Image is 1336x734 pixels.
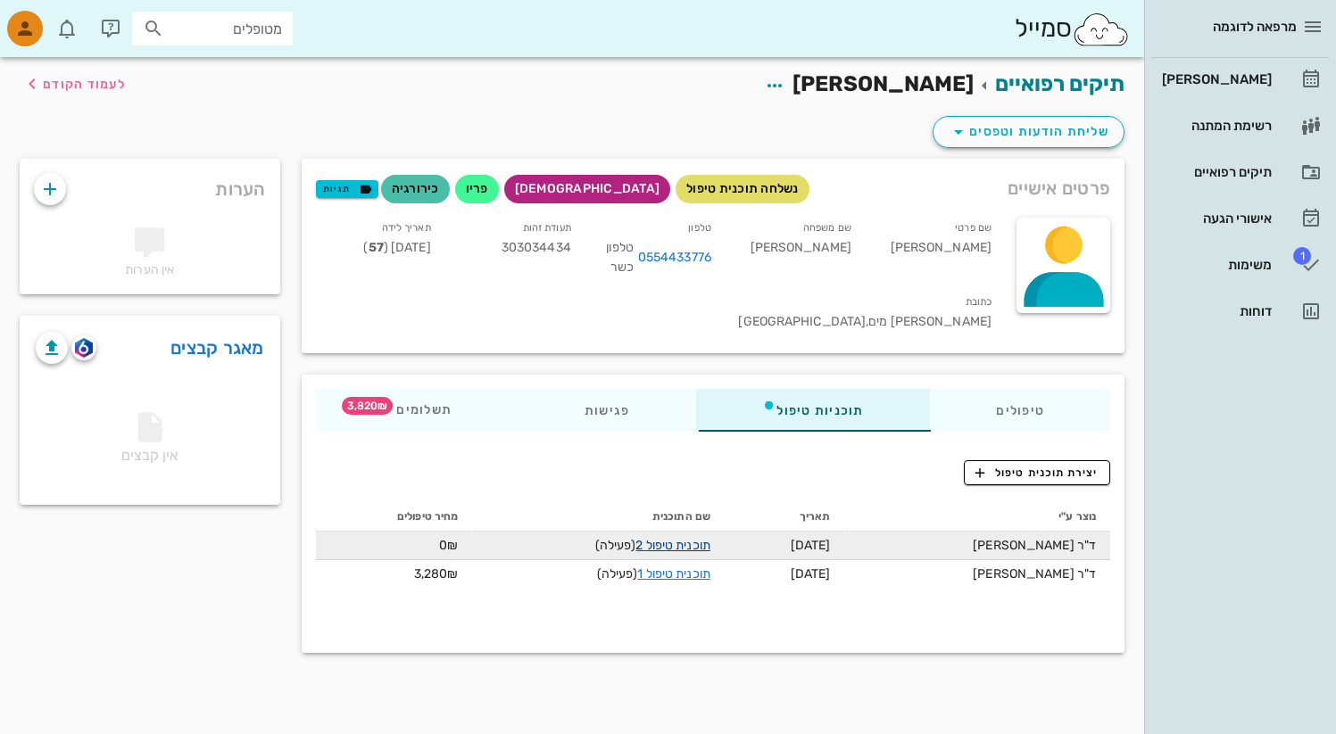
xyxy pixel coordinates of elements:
div: תיקים רפואיים [1158,165,1272,179]
td: ד"ר [PERSON_NAME] [844,532,1110,560]
small: שם משפחה [803,222,851,234]
button: יצירת תוכנית טיפול [964,460,1110,485]
button: לעמוד הקודם [21,68,126,100]
td: [DATE] [725,532,844,560]
span: תשלומים [382,404,452,416]
span: [PERSON_NAME] מים [866,314,992,329]
div: טלפון כשר [600,238,711,277]
span: [PERSON_NAME] [792,71,974,96]
span: לעמוד הקודם [43,77,126,92]
small: תאריך לידה [382,222,431,234]
a: תיקים רפואיים [995,71,1124,96]
span: פריו [466,175,488,203]
div: [PERSON_NAME] [866,214,1006,288]
span: פרטים אישיים [1008,174,1110,202]
th: נוצר ע"י [844,503,1110,532]
a: 0554433776 [638,248,711,268]
span: תג [342,397,393,415]
div: תוכניות טיפול [695,389,929,432]
div: פגישות [518,389,695,432]
span: שליחת הודעות וטפסים [948,121,1109,143]
td: ד"ר [PERSON_NAME] [844,560,1110,589]
a: אישורי הגעה [1151,197,1329,240]
small: שם פרטי [955,222,992,234]
div: [PERSON_NAME] [1158,72,1272,87]
div: סמייל [1015,10,1130,48]
span: [DATE] ( ) [363,240,430,255]
span: 303034434 [502,240,571,255]
a: דוחות [1151,290,1329,333]
span: , [866,314,868,329]
span: מרפאה לדוגמה [1213,19,1297,35]
a: תיקים רפואיים [1151,151,1329,194]
span: תג [1293,247,1311,265]
span: תגיות [323,181,369,197]
div: הערות [20,159,280,210]
div: משימות [1158,258,1272,272]
span: [GEOGRAPHIC_DATA] [738,314,866,329]
div: אישורי הגעה [1158,211,1272,226]
div: [PERSON_NAME] [726,214,866,288]
small: טלפון [688,222,711,234]
span: (פעילה) [595,538,710,553]
div: דוחות [1158,304,1272,318]
th: תאריך [725,503,844,532]
a: מאגר קבצים [170,334,264,362]
a: רשימת המתנה [1151,104,1329,147]
strong: 57 [369,240,384,255]
td: 0₪ [316,532,473,560]
span: אין קבצים [121,417,178,464]
div: רשימת המתנה [1158,119,1272,133]
span: כירורגיה [392,175,439,203]
a: תוכנית טיפול 2 [635,538,709,553]
small: כתובת [966,296,992,308]
td: [DATE] [725,560,844,589]
a: תגמשימות [1151,243,1329,286]
span: (פעילה) [597,566,710,581]
span: תג [53,14,63,25]
span: אין הערות [125,262,174,277]
th: מחיר טיפולים [316,503,473,532]
button: שליחת הודעות וטפסים [933,116,1124,148]
th: שם התוכנית [472,503,725,532]
div: טיפולים [929,389,1110,432]
small: תעודת זהות [523,222,571,234]
img: romexis logo [75,338,92,358]
span: יצירת תוכנית טיפול [975,465,1098,481]
button: תגיות [316,180,378,198]
a: [PERSON_NAME] [1151,58,1329,101]
span: נשלחה תוכנית טיפול [686,175,799,203]
img: SmileCloud logo [1072,12,1130,47]
span: [DEMOGRAPHIC_DATA] [515,175,660,203]
button: romexis logo [71,335,96,360]
a: תוכנית טיפול 1 [637,566,709,581]
td: 3,280₪ [316,560,473,589]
